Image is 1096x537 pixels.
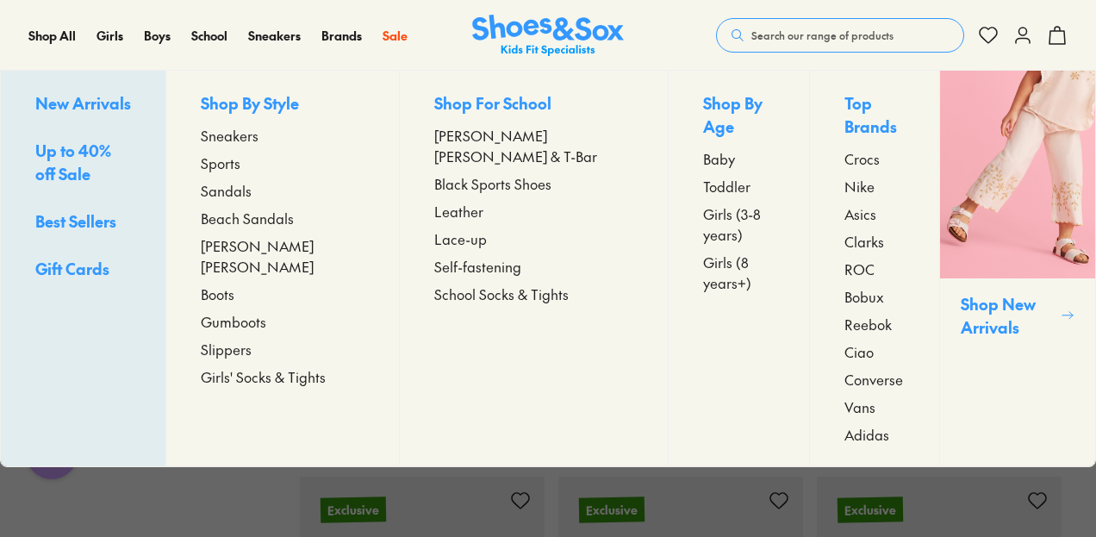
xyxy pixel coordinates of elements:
a: Vans [844,397,904,417]
span: Up to 40% off Sale [35,140,111,184]
span: Baby [703,148,735,169]
span: Sports [201,153,240,173]
span: Reebok [844,314,892,334]
a: ROC [844,259,904,279]
span: Bobux [844,286,884,307]
span: Sale [383,27,408,44]
a: Sandals [201,180,364,201]
span: Clarks [844,231,884,252]
a: School Socks & Tights [434,284,633,304]
a: Best Sellers [35,209,131,236]
span: Black Sports Shoes [434,173,551,194]
a: Brands [321,27,362,45]
span: Self-fastening [434,256,521,277]
span: Sneakers [248,27,301,44]
span: Toddler [703,176,750,197]
a: Boys [144,27,171,45]
span: ROC [844,259,875,279]
a: Asics [844,203,904,224]
span: Boys [144,27,171,44]
a: Reebok [844,314,904,334]
a: Bobux [844,286,904,307]
a: Toddler [703,176,775,197]
a: Shoes & Sox [472,15,624,57]
a: Shop All [28,27,76,45]
a: Leather [434,201,633,222]
span: Adidas [844,424,889,445]
span: Vans [844,397,875,417]
span: Converse [844,369,903,390]
a: Slippers [201,339,364,359]
span: Leather [434,201,483,222]
span: Nike [844,176,875,197]
span: Girls [97,27,123,44]
a: Adidas [844,424,904,445]
a: Sneakers [201,125,364,146]
a: Up to 40% off Sale [35,139,131,189]
a: Gumboots [201,311,364,332]
span: Ciao [844,341,874,362]
span: Search our range of products [751,28,894,43]
span: Best Sellers [35,210,116,232]
p: Shop By Age [703,91,775,141]
span: Gift Cards [35,258,109,279]
span: Brands [321,27,362,44]
a: Sports [201,153,364,173]
span: Slippers [201,339,252,359]
a: Baby [703,148,775,169]
button: Search our range of products [716,18,964,53]
span: Girls' Socks & Tights [201,366,326,387]
span: Asics [844,203,876,224]
a: Clarks [844,231,904,252]
button: Open gorgias live chat [9,6,60,58]
span: New Arrivals [35,92,131,114]
a: [PERSON_NAME] [PERSON_NAME] [201,235,364,277]
span: School [191,27,227,44]
a: Gift Cards [35,257,131,284]
a: Sneakers [248,27,301,45]
a: [PERSON_NAME] [PERSON_NAME] & T-Bar [434,125,633,166]
span: Crocs [844,148,880,169]
p: Exclusive [838,496,903,522]
a: Ciao [844,341,904,362]
span: Beach Sandals [201,208,294,228]
span: School Socks & Tights [434,284,569,304]
span: Boots [201,284,234,304]
a: Boots [201,284,364,304]
p: Exclusive [321,496,386,522]
span: Lace-up [434,228,487,249]
a: Girls (3-8 years) [703,203,775,245]
a: Girls (8 years+) [703,252,775,293]
a: Crocs [844,148,904,169]
a: Sale [383,27,408,45]
span: Sneakers [201,125,258,146]
img: SNS_WEBASSETS_CollectionHero_Shop_Girls_1280x1600_1.png [940,71,1095,278]
img: SNS_Logo_Responsive.svg [472,15,624,57]
a: Beach Sandals [201,208,364,228]
p: Shop For School [434,91,633,118]
a: School [191,27,227,45]
p: Exclusive [579,496,645,522]
a: Converse [844,369,904,390]
a: Black Sports Shoes [434,173,633,194]
p: Shop By Style [201,91,364,118]
p: Top Brands [844,91,904,141]
span: Gumboots [201,311,266,332]
p: Shop New Arrivals [961,292,1054,339]
a: Girls [97,27,123,45]
a: Shop New Arrivals [939,71,1095,466]
a: Self-fastening [434,256,633,277]
span: Shop All [28,27,76,44]
a: Lace-up [434,228,633,249]
a: Nike [844,176,904,197]
a: Girls' Socks & Tights [201,366,364,387]
a: New Arrivals [35,91,131,118]
span: Sandals [201,180,252,201]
